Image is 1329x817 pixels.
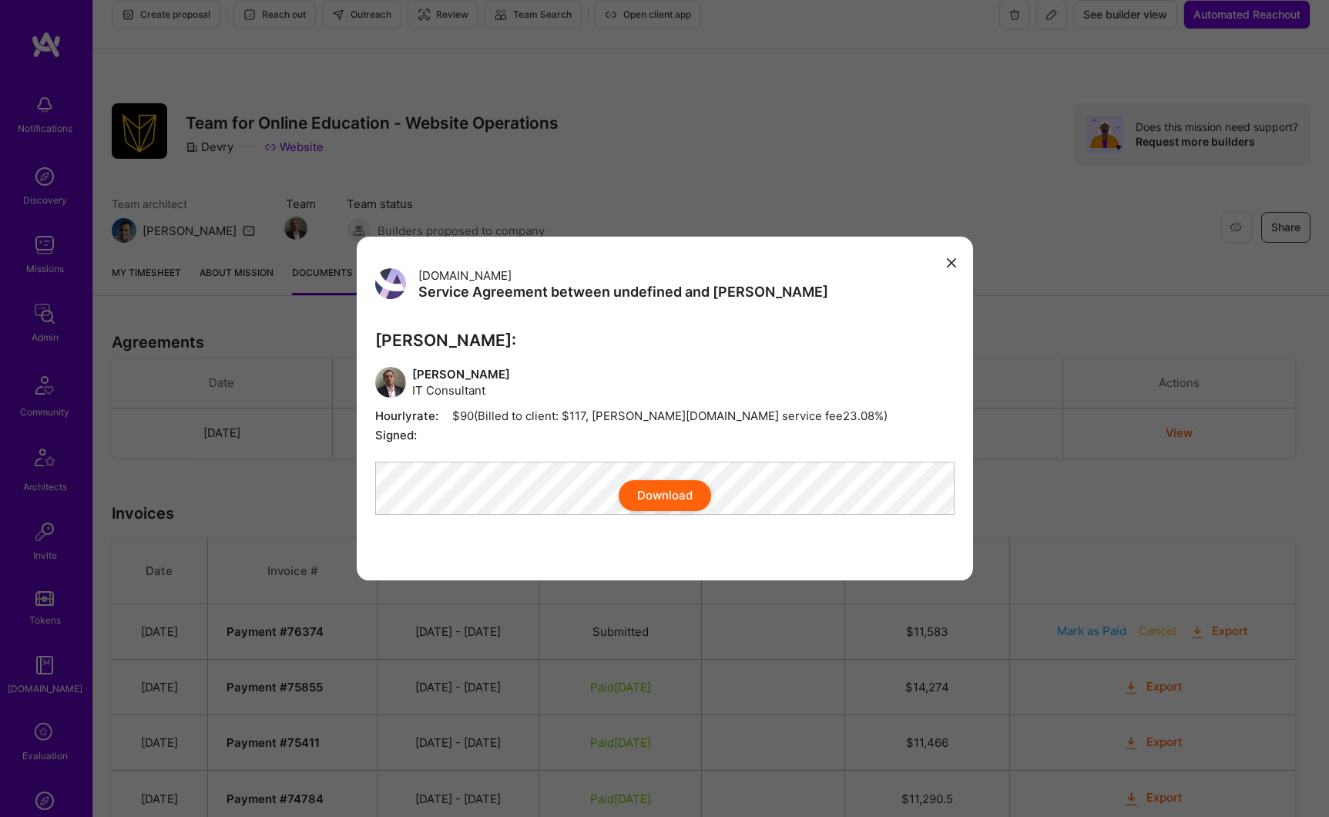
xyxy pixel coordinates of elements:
img: User Avatar [375,367,406,398]
span: [PERSON_NAME] [412,366,510,382]
span: IT Consultant [412,382,510,398]
h3: Service Agreement between undefined and [PERSON_NAME] [418,284,828,301]
button: Download [619,480,711,511]
span: Hourly rate: [375,408,452,424]
span: $90 (Billed to client: $ 117 , [PERSON_NAME][DOMAIN_NAME] service fee 23.08 %) [375,408,955,424]
span: [DOMAIN_NAME] [418,268,512,283]
i: icon Close [947,258,956,267]
div: modal [357,237,973,580]
span: Signed: [375,427,452,443]
img: User Avatar [375,268,406,299]
h3: [PERSON_NAME]: [375,331,955,350]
